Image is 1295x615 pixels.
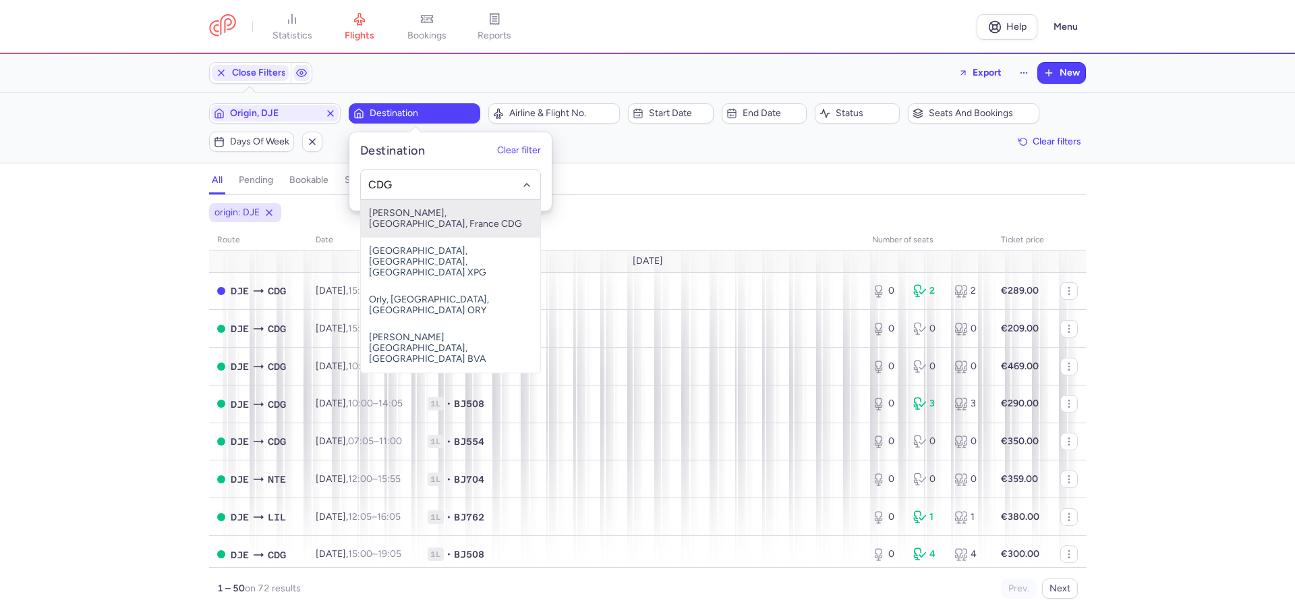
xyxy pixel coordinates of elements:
[378,548,401,560] time: 19:05
[368,178,534,192] input: -searchbox
[1001,579,1037,599] button: Prev.
[361,324,540,373] span: [PERSON_NAME][GEOGRAPHIC_DATA], [GEOGRAPHIC_DATA] BVA
[864,230,993,250] th: number of seats
[316,511,401,523] span: [DATE],
[872,284,902,298] div: 0
[217,325,225,333] span: OPEN
[973,68,1002,78] span: Export
[977,14,1037,40] a: Help
[377,511,401,523] time: 16:05
[836,108,895,119] span: Status
[230,136,289,147] span: Days of week
[872,510,902,524] div: 0
[268,434,286,449] span: Charles De Gaulle, Paris, France
[316,323,401,334] span: [DATE],
[217,583,245,594] strong: 1 – 50
[209,103,341,124] button: Origin, DJE
[289,174,328,186] h4: bookable
[1001,473,1038,485] strong: €359.00
[1001,511,1039,523] strong: €380.00
[420,230,864,250] th: Flight number
[231,472,249,487] span: DJE
[950,62,1010,84] button: Export
[272,30,312,42] span: statistics
[1001,548,1039,560] strong: €300.00
[1001,398,1039,409] strong: €290.00
[454,510,484,524] span: BJ762
[348,511,401,523] span: –
[316,435,402,447] span: [DATE],
[447,473,451,486] span: •
[954,284,985,298] div: 2
[954,397,985,410] div: 3
[1001,360,1039,372] strong: €469.00
[316,398,403,409] span: [DATE],
[872,360,902,373] div: 0
[214,206,260,219] span: origin: DJE
[1060,68,1080,78] span: New
[209,132,294,152] button: Days of week
[268,510,286,525] span: Lesquin, Lille, France
[954,510,985,524] div: 1
[872,547,902,561] div: 0
[212,174,223,186] h4: all
[217,437,225,446] span: OPEN
[231,510,249,525] span: Djerba-Zarzis, Djerba, Tunisia
[722,103,807,124] button: End date
[908,103,1039,124] button: Seats and bookings
[348,398,403,409] span: –
[497,146,541,157] button: Clear filter
[872,435,902,448] div: 0
[454,473,484,486] span: BJ704
[316,360,402,372] span: [DATE],
[230,108,320,119] span: Origin, DJE
[454,435,484,448] span: BJ554
[954,473,985,486] div: 0
[268,472,286,487] span: Nantes Atlantique, Nantes, France
[1033,136,1081,146] span: Clear filters
[348,323,372,334] time: 15:00
[913,547,944,561] div: 4
[326,12,393,42] a: flights
[349,103,480,124] button: Destination
[872,322,902,336] div: 0
[348,360,372,372] time: 10:45
[268,284,286,298] span: Charles De Gaulle, Paris, France
[1042,579,1078,599] button: Next
[209,230,308,250] th: route
[913,473,944,486] div: 0
[1006,22,1027,32] span: Help
[361,238,540,286] span: [GEOGRAPHIC_DATA], [GEOGRAPHIC_DATA], [GEOGRAPHIC_DATA] XPG
[345,174,380,186] h4: sold out
[231,434,249,449] span: Djerba-Zarzis, Djerba, Tunisia
[1001,285,1039,296] strong: €289.00
[361,286,540,324] span: Orly, [GEOGRAPHIC_DATA], [GEOGRAPHIC_DATA] ORY
[210,63,291,83] button: Close Filters
[993,230,1052,250] th: Ticket price
[348,548,372,560] time: 15:00
[316,285,401,296] span: [DATE],
[428,510,444,524] span: 1L
[378,473,401,485] time: 15:55
[268,359,286,374] span: Charles De Gaulle, Paris, France
[231,284,249,298] span: Djerba-Zarzis, Djerba, Tunisia
[628,103,713,124] button: Start date
[393,12,461,42] a: bookings
[428,547,444,561] span: 1L
[1038,63,1085,83] button: New
[308,230,420,250] th: date
[231,397,249,412] span: Djerba-Zarzis, Djerba, Tunisia
[378,398,403,409] time: 14:05
[461,12,528,42] a: reports
[348,323,401,334] span: –
[913,435,944,448] div: 0
[478,30,511,42] span: reports
[447,435,451,448] span: •
[509,108,615,119] span: Airline & Flight No.
[929,108,1035,119] span: Seats and bookings
[1014,132,1086,152] button: Clear filters
[316,473,401,485] span: [DATE],
[258,12,326,42] a: statistics
[379,435,402,447] time: 11:00
[447,547,451,561] span: •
